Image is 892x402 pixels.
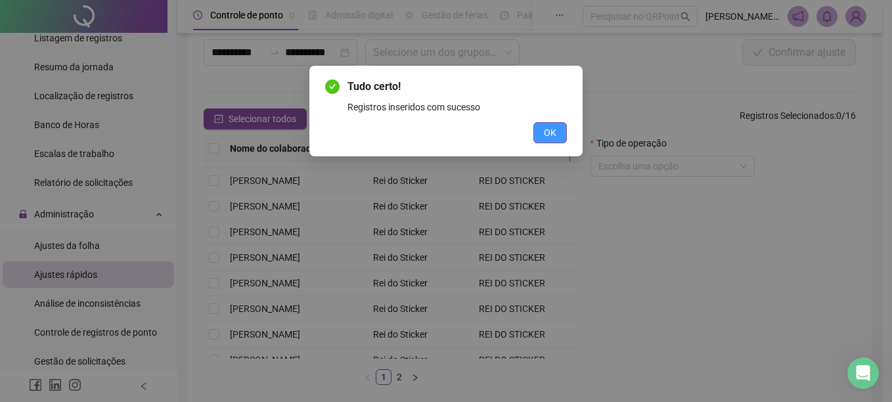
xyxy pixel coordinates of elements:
[347,79,567,95] span: Tudo certo!
[847,357,879,389] iframe: Intercom live chat
[544,125,556,140] span: OK
[325,79,340,94] span: check-circle
[533,122,567,143] button: OK
[347,100,567,114] div: Registros inseridos com sucesso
